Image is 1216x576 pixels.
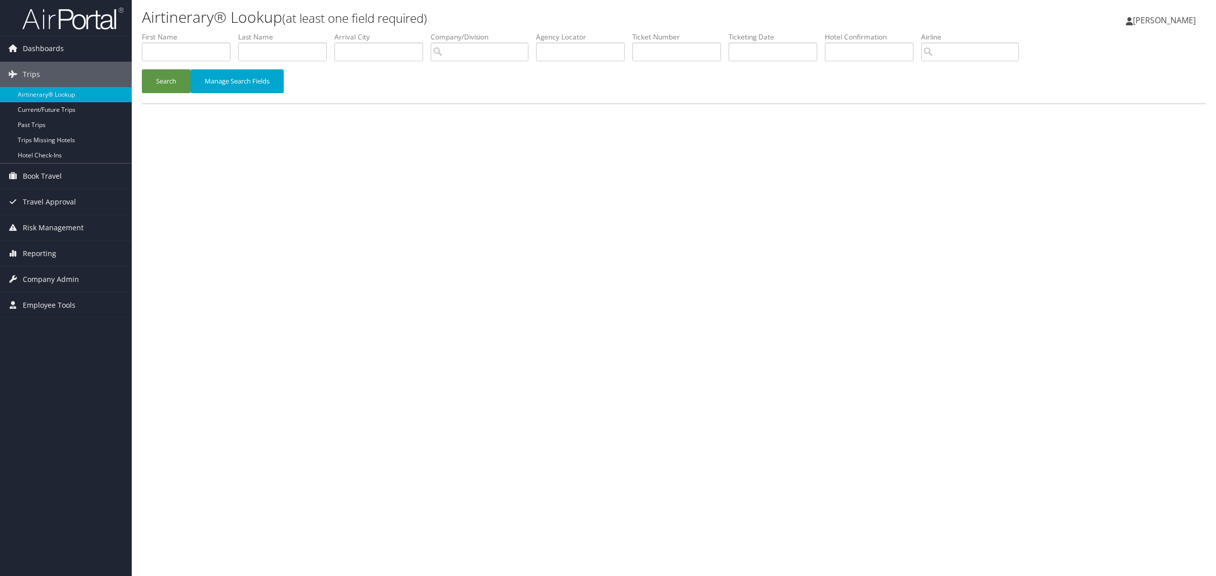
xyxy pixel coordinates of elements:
[536,32,632,42] label: Agency Locator
[632,32,729,42] label: Ticket Number
[191,69,284,93] button: Manage Search Fields
[238,32,334,42] label: Last Name
[23,241,56,266] span: Reporting
[23,189,76,215] span: Travel Approval
[23,293,75,318] span: Employee Tools
[921,32,1027,42] label: Airline
[23,62,40,87] span: Trips
[23,267,79,292] span: Company Admin
[22,7,124,30] img: airportal-logo.png
[142,32,238,42] label: First Name
[431,32,536,42] label: Company/Division
[23,163,62,189] span: Book Travel
[23,215,84,240] span: Risk Management
[282,10,427,26] small: (at least one field required)
[1126,5,1206,35] a: [PERSON_NAME]
[142,69,191,93] button: Search
[334,32,431,42] label: Arrival City
[825,32,921,42] label: Hotel Confirmation
[142,7,851,28] h1: Airtinerary® Lookup
[1133,15,1196,26] span: [PERSON_NAME]
[23,36,64,61] span: Dashboards
[729,32,825,42] label: Ticketing Date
